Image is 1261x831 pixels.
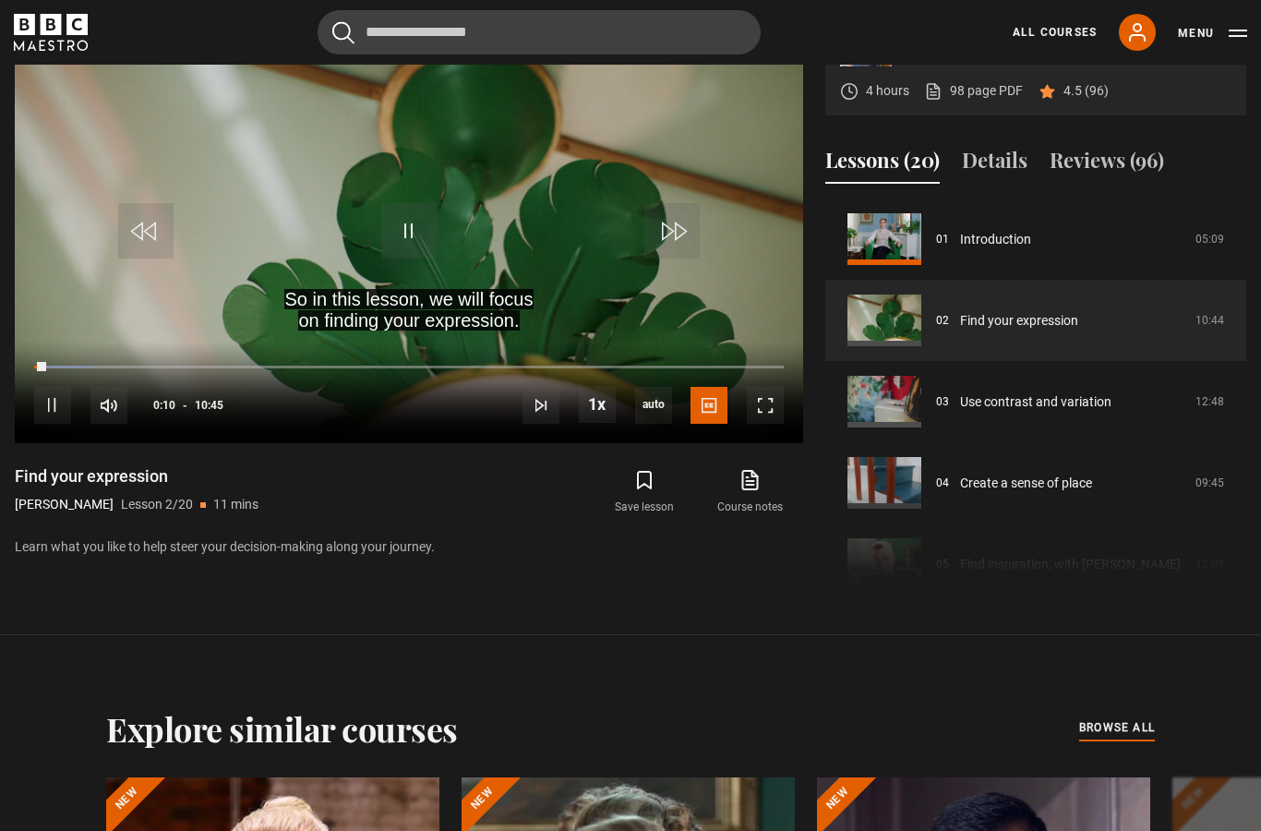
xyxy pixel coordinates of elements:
a: All Courses [1013,24,1097,41]
a: browse all [1079,718,1155,739]
span: browse all [1079,718,1155,737]
p: [PERSON_NAME] [15,495,114,514]
a: Find your expression [960,311,1078,331]
a: Course notes [698,465,803,519]
p: Lesson 2/20 [121,495,193,514]
button: Next Lesson [522,387,559,424]
div: Progress Bar [34,366,784,369]
button: Mute [90,387,127,424]
h1: Find your expression [15,465,258,488]
button: Playback Rate [579,386,616,423]
p: 11 mins [213,495,258,514]
button: Pause [34,387,71,424]
h2: Explore similar courses [106,709,458,748]
span: 10:45 [195,389,223,422]
button: Lessons (20) [825,145,940,184]
input: Search [318,10,761,54]
button: Toggle navigation [1178,24,1247,42]
span: auto [635,387,672,424]
p: 4.5 (96) [1063,81,1109,101]
a: Use contrast and variation [960,392,1111,412]
a: Create a sense of place [960,474,1092,493]
button: Captions [691,387,727,424]
button: Save lesson [592,465,697,519]
p: 4 hours [866,81,909,101]
a: Introduction [960,230,1031,249]
button: Fullscreen [747,387,784,424]
p: Learn what you like to help steer your decision-making along your journey. [15,537,803,557]
a: 98 page PDF [924,81,1023,101]
div: Current quality: 720p [635,387,672,424]
button: Details [962,145,1027,184]
svg: BBC Maestro [14,14,88,51]
button: Submit the search query [332,21,354,44]
span: 0:10 [153,389,175,422]
button: Reviews (96) [1050,145,1164,184]
span: - [183,399,187,412]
